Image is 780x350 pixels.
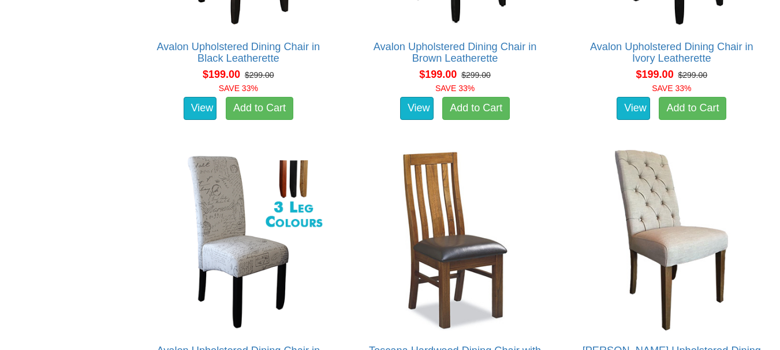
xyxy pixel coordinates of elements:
a: Avalon Upholstered Dining Chair in Black Leatherette [156,41,320,64]
span: $199.00 [636,69,674,80]
del: $299.00 [461,70,491,80]
img: Felice Upholstered Dining Chair in Beige Linen [579,147,765,333]
font: SAVE 33% [219,84,258,93]
a: View [617,97,650,120]
a: View [184,97,217,120]
del: $299.00 [245,70,274,80]
span: $199.00 [419,69,457,80]
a: Add to Cart [226,97,293,120]
span: $199.00 [203,69,240,80]
a: Avalon Upholstered Dining Chair in Ivory Leatherette [590,41,753,64]
font: SAVE 33% [435,84,475,93]
font: SAVE 33% [652,84,691,93]
a: Add to Cart [659,97,726,120]
img: Avalon Upholstered Dining Chair in Script Fabric [145,147,331,333]
a: Add to Cart [442,97,510,120]
a: Avalon Upholstered Dining Chair in Brown Leatherette [374,41,537,64]
img: Toscana Hardwood Dining Chair with Leatherette Seat [361,147,548,333]
del: $299.00 [678,70,707,80]
a: View [400,97,434,120]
